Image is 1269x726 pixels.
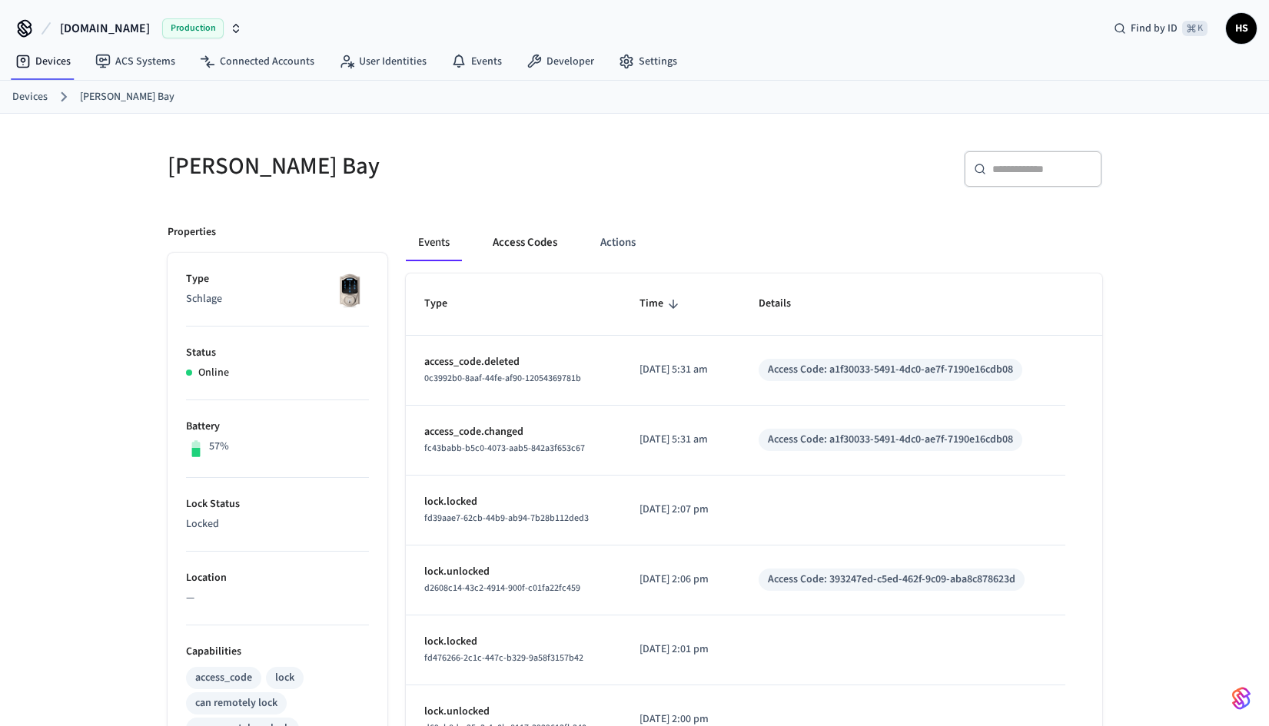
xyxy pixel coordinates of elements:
a: [PERSON_NAME] Bay [80,89,174,105]
h5: [PERSON_NAME] Bay [168,151,626,182]
span: fc43babb-b5c0-4073-aab5-842a3f653c67 [424,442,585,455]
p: [DATE] 5:31 am [639,362,722,378]
span: [DOMAIN_NAME] [60,19,150,38]
p: Status [186,345,369,361]
span: fd39aae7-62cb-44b9-ab94-7b28b112ded3 [424,512,589,525]
span: Type [424,292,467,316]
a: ACS Systems [83,48,188,75]
p: Properties [168,224,216,240]
button: Access Codes [480,224,570,261]
button: Events [406,224,462,261]
p: [DATE] 5:31 am [639,432,722,448]
p: Online [198,365,229,381]
p: 57% [209,439,229,455]
img: SeamLogoGradient.69752ec5.svg [1232,686,1251,711]
p: Type [186,271,369,287]
a: User Identities [327,48,439,75]
div: access_code [195,670,252,686]
div: lock [275,670,294,686]
p: access_code.deleted [424,354,603,370]
p: access_code.changed [424,424,603,440]
span: Time [639,292,683,316]
p: lock.locked [424,494,603,510]
div: Find by ID⌘ K [1101,15,1220,42]
span: d2608c14-43c2-4914-900f-c01fa22fc459 [424,582,580,595]
img: Schlage Sense Smart Deadbolt with Camelot Trim, Front [331,271,369,310]
div: can remotely lock [195,695,277,711]
span: Details [759,292,811,316]
p: [DATE] 2:06 pm [639,572,722,588]
a: Devices [12,89,48,105]
p: Location [186,570,369,586]
div: Access Code: a1f30033-5491-4dc0-ae7f-7190e16cdb08 [768,432,1013,448]
span: Production [162,18,224,38]
a: Events [439,48,514,75]
a: Devices [3,48,83,75]
div: Access Code: 393247ed-c5ed-462f-9c09-aba8c878623d [768,572,1015,588]
p: Battery [186,419,369,435]
span: fd476266-2c1c-447c-b329-9a58f3157b42 [424,651,583,665]
span: 0c3992b0-8aaf-44fe-af90-12054369781b [424,372,581,385]
button: HS [1226,13,1257,44]
p: lock.unlocked [424,704,603,720]
a: Developer [514,48,606,75]
p: Locked [186,516,369,532]
div: Access Code: a1f30033-5491-4dc0-ae7f-7190e16cdb08 [768,362,1013,378]
div: ant example [406,224,1102,261]
a: Connected Accounts [188,48,327,75]
span: Find by ID [1131,21,1178,36]
p: lock.locked [424,634,603,650]
p: Schlage [186,291,369,307]
span: HS [1227,15,1255,42]
a: Settings [606,48,689,75]
p: lock.unlocked [424,564,603,580]
span: ⌘ K [1182,21,1208,36]
p: — [186,590,369,606]
button: Actions [588,224,648,261]
p: Lock Status [186,496,369,512]
p: Capabilities [186,644,369,660]
p: [DATE] 2:01 pm [639,641,722,658]
p: [DATE] 2:07 pm [639,502,722,518]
